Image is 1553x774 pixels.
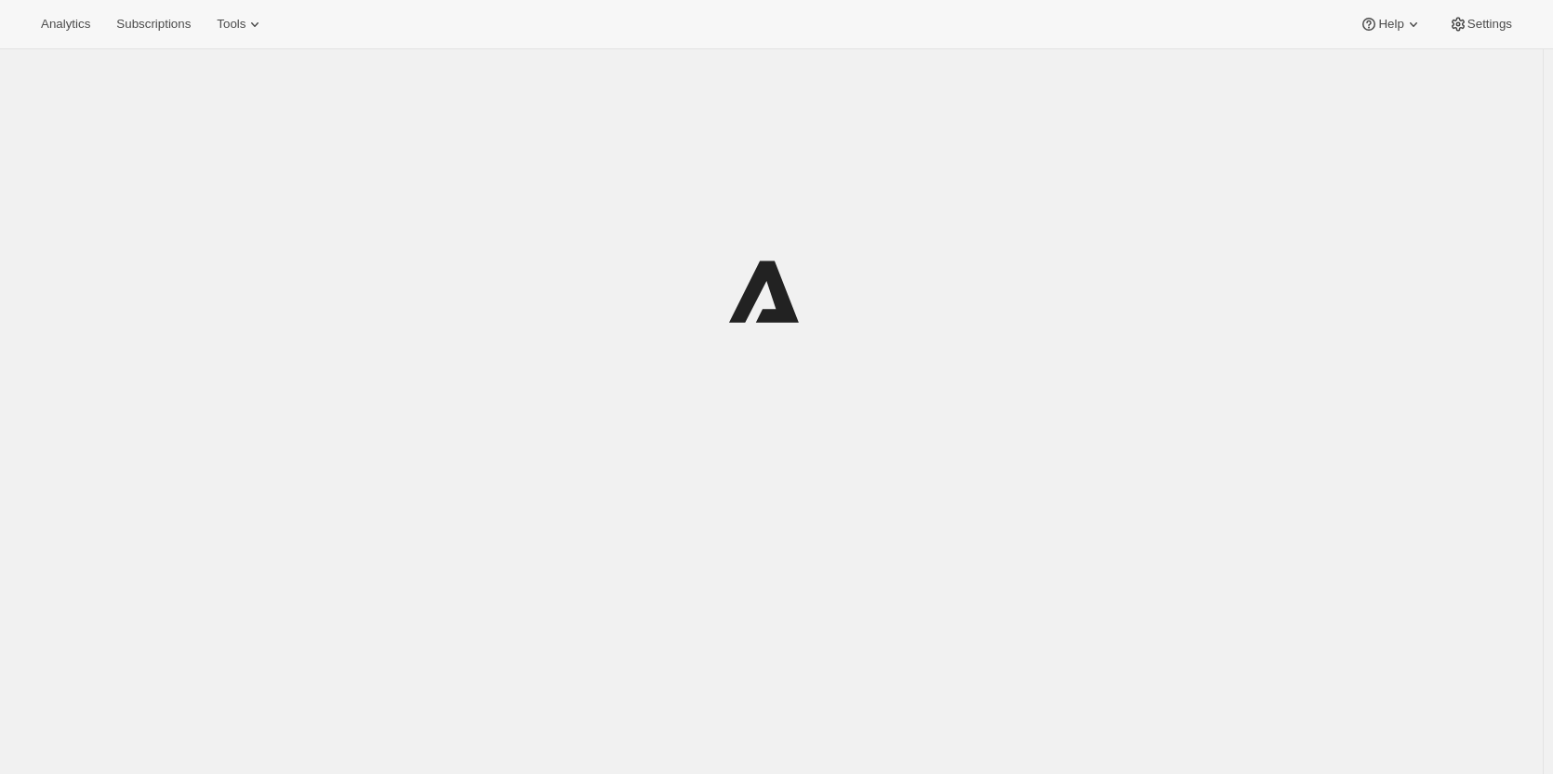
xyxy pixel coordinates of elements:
span: Help [1378,17,1403,32]
button: Settings [1438,11,1523,37]
span: Settings [1467,17,1512,32]
button: Tools [206,11,275,37]
span: Analytics [41,17,90,32]
button: Subscriptions [105,11,202,37]
span: Tools [217,17,246,32]
span: Subscriptions [116,17,191,32]
button: Analytics [30,11,101,37]
button: Help [1348,11,1433,37]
